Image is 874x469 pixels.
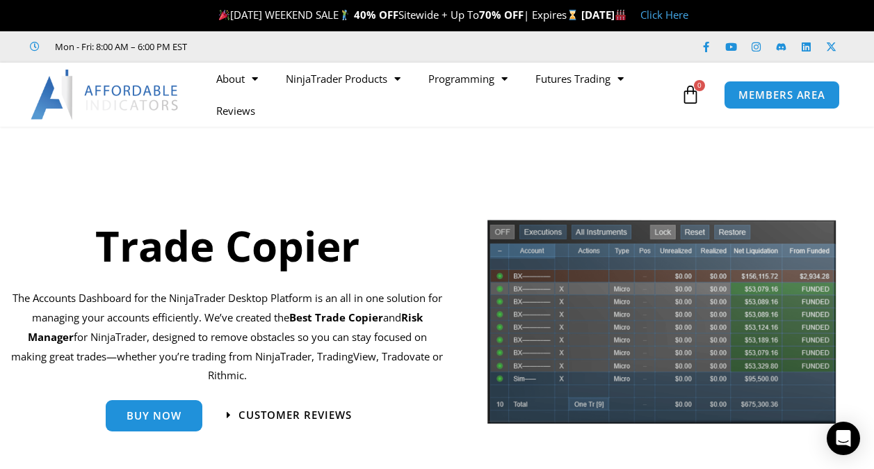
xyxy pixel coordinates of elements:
a: About [202,63,272,95]
strong: Risk Manager [28,310,423,344]
a: Buy Now [106,400,202,431]
a: MEMBERS AREA [724,81,840,109]
a: 0 [660,74,721,115]
img: ⌛ [567,10,578,20]
strong: 70% OFF [479,8,524,22]
span: MEMBERS AREA [738,90,825,100]
img: 🏌️‍♂️ [339,10,350,20]
span: [DATE] WEEKEND SALE Sitewide + Up To | Expires [216,8,581,22]
a: Reviews [202,95,269,127]
span: Mon - Fri: 8:00 AM – 6:00 PM EST [51,38,187,55]
b: Best Trade Copier [289,310,383,324]
a: Futures Trading [521,63,638,95]
a: Programming [414,63,521,95]
strong: 40% OFF [354,8,398,22]
img: 🎉 [219,10,229,20]
div: Open Intercom Messenger [827,422,860,455]
iframe: Customer reviews powered by Trustpilot [207,40,415,54]
a: Customer Reviews [227,410,352,420]
span: Customer Reviews [238,410,352,420]
img: 🏭 [615,10,626,20]
p: The Accounts Dashboard for the NinjaTrader Desktop Platform is an all in one solution for managin... [10,289,444,385]
a: NinjaTrader Products [272,63,414,95]
h1: Trade Copier [10,216,444,275]
a: Click Here [640,8,688,22]
span: Buy Now [127,411,181,421]
strong: [DATE] [581,8,626,22]
span: 0 [694,80,705,91]
img: LogoAI | Affordable Indicators – NinjaTrader [31,70,180,120]
img: tradecopier | Affordable Indicators – NinjaTrader [486,218,837,434]
nav: Menu [202,63,678,127]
